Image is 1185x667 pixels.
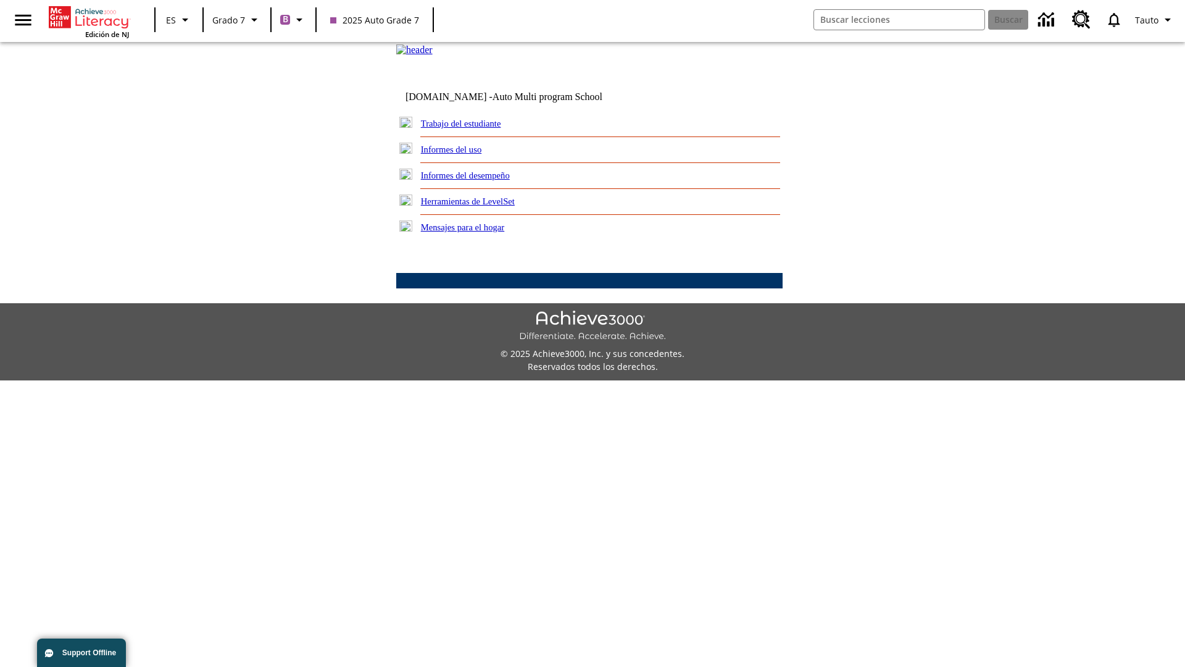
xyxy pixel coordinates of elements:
input: Buscar campo [814,10,984,30]
img: plus.gif [399,220,412,232]
img: plus.gif [399,195,412,206]
span: ES [166,14,176,27]
span: Edición de NJ [85,30,129,39]
img: header [396,44,433,56]
td: [DOMAIN_NAME] - [405,91,633,103]
a: Informes del uso [421,145,482,154]
img: plus.gif [399,169,412,180]
a: Notificaciones [1098,4,1130,36]
span: 2025 Auto Grade 7 [330,14,419,27]
span: Tauto [1135,14,1158,27]
a: Mensajes para el hogar [421,222,505,232]
button: Boost El color de la clase es morado/púrpura. Cambiar el color de la clase. [275,9,312,31]
span: B [283,12,288,27]
nobr: Auto Multi program School [493,91,602,102]
span: Support Offline [62,648,116,657]
a: Trabajo del estudiante [421,119,501,128]
a: Informes del desempeño [421,170,510,180]
button: Lenguaje: ES, Selecciona un idioma [159,9,199,31]
button: Perfil/Configuración [1130,9,1180,31]
span: Grado 7 [212,14,245,27]
img: plus.gif [399,143,412,154]
button: Abrir el menú lateral [5,2,41,38]
a: Herramientas de LevelSet [421,196,515,206]
button: Support Offline [37,639,126,667]
img: Achieve3000 Differentiate Accelerate Achieve [519,311,666,342]
a: Centro de información [1031,3,1065,37]
img: plus.gif [399,117,412,128]
a: Centro de recursos, Se abrirá en una pestaña nueva. [1065,3,1098,36]
button: Grado: Grado 7, Elige un grado [207,9,267,31]
div: Portada [49,4,129,39]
